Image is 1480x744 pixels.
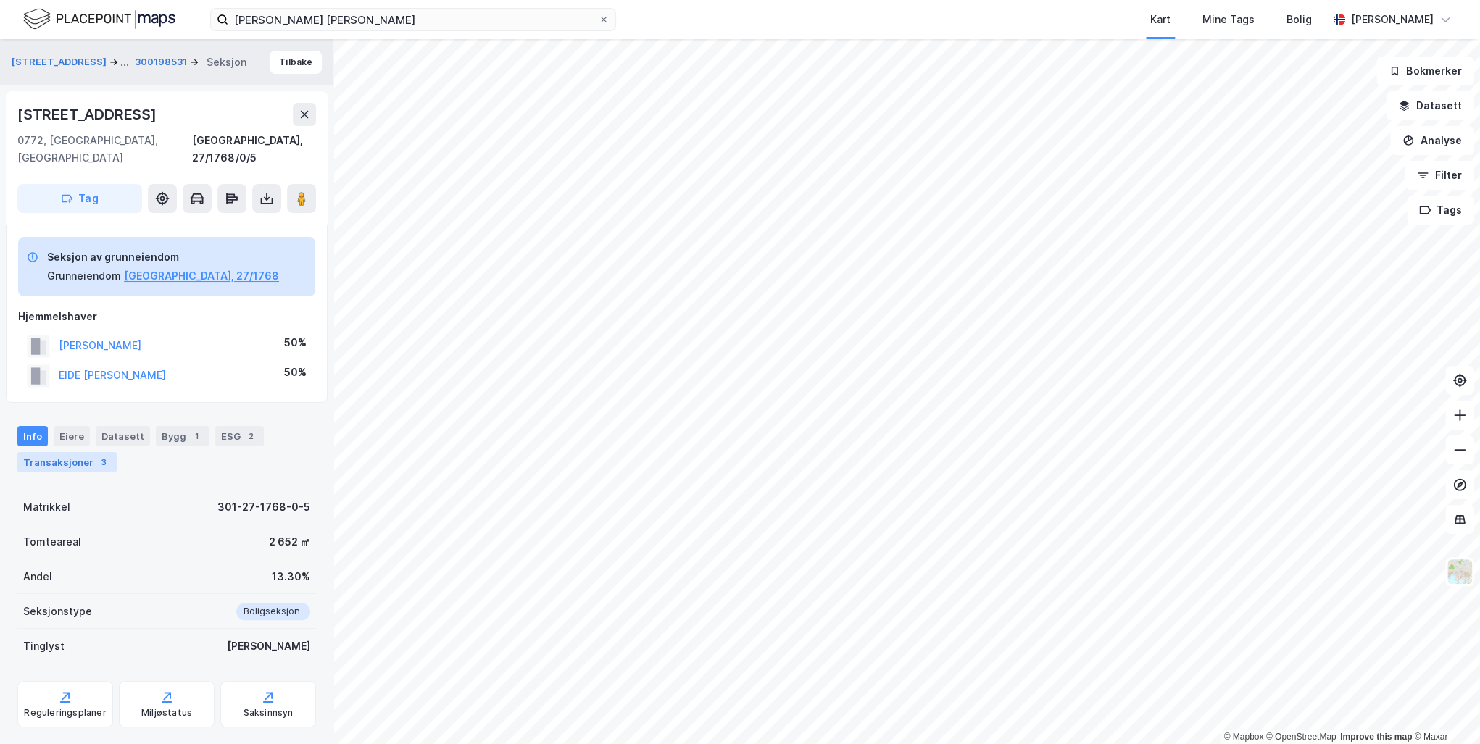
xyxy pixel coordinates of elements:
button: Analyse [1390,126,1474,155]
div: 13.30% [272,568,310,585]
a: Improve this map [1340,732,1412,742]
button: [STREET_ADDRESS] [12,54,109,71]
a: OpenStreetMap [1266,732,1336,742]
div: Hjemmelshaver [18,308,315,325]
button: Tag [17,184,142,213]
div: Saksinnsyn [244,707,294,719]
div: 2 [244,429,258,443]
button: [GEOGRAPHIC_DATA], 27/1768 [124,267,279,285]
div: Seksjon av grunneiendom [47,248,279,266]
div: 2 652 ㎡ [269,533,310,551]
button: Tags [1407,196,1474,225]
div: Grunneiendom [47,267,121,285]
div: Info [17,426,48,446]
div: Kontrollprogram for chat [1408,674,1480,744]
div: [GEOGRAPHIC_DATA], 27/1768/0/5 [192,132,316,167]
div: [STREET_ADDRESS] [17,103,159,126]
div: Bolig [1286,11,1312,28]
button: Tilbake [270,51,322,74]
div: [PERSON_NAME] [227,638,310,655]
button: 300198531 [135,55,190,70]
input: Søk på adresse, matrikkel, gårdeiere, leietakere eller personer [228,9,598,30]
div: 1 [189,429,204,443]
div: ... [120,54,129,71]
div: Seksjon [207,54,246,71]
div: Bygg [156,426,209,446]
div: Andel [23,568,52,585]
button: Bokmerker [1376,57,1474,85]
div: [PERSON_NAME] [1351,11,1434,28]
div: 50% [284,334,307,351]
div: Miljøstatus [141,707,192,719]
div: Reguleringsplaner [24,707,106,719]
img: logo.f888ab2527a4732fd821a326f86c7f29.svg [23,7,175,32]
div: 301-27-1768-0-5 [217,498,310,516]
div: Transaksjoner [17,452,117,472]
div: Eiere [54,426,90,446]
div: Tomteareal [23,533,81,551]
img: Z [1446,558,1473,585]
div: Matrikkel [23,498,70,516]
div: Datasett [96,426,150,446]
div: 50% [284,364,307,381]
div: 3 [96,455,111,469]
iframe: Chat Widget [1408,674,1480,744]
div: 0772, [GEOGRAPHIC_DATA], [GEOGRAPHIC_DATA] [17,132,192,167]
button: Datasett [1386,91,1474,120]
div: Seksjonstype [23,603,92,620]
div: ESG [215,426,264,446]
div: Tinglyst [23,638,65,655]
a: Mapbox [1223,732,1263,742]
div: Kart [1150,11,1171,28]
button: Filter [1405,161,1474,190]
div: Mine Tags [1202,11,1255,28]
